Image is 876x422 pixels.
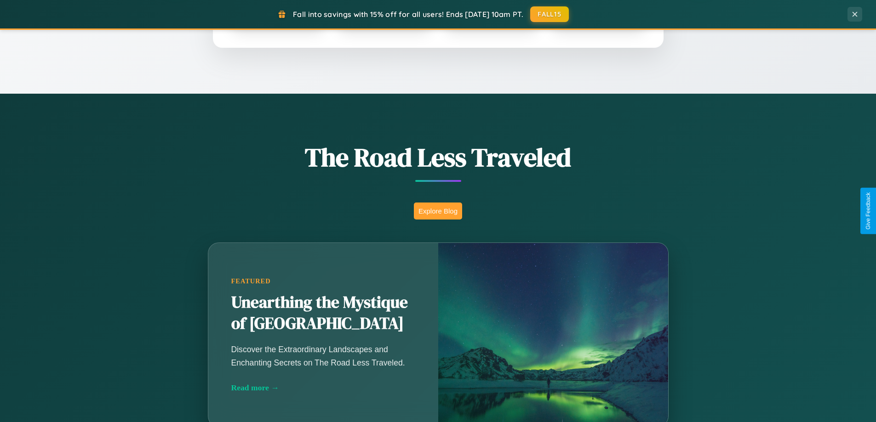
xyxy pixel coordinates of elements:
div: Read more → [231,383,415,393]
div: Featured [231,277,415,285]
button: FALL15 [530,6,569,22]
h1: The Road Less Traveled [162,140,714,175]
span: Fall into savings with 15% off for all users! Ends [DATE] 10am PT. [293,10,523,19]
div: Give Feedback [865,192,871,230]
h2: Unearthing the Mystique of [GEOGRAPHIC_DATA] [231,292,415,334]
p: Discover the Extraordinary Landscapes and Enchanting Secrets on The Road Less Traveled. [231,343,415,369]
button: Explore Blog [414,203,462,219]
